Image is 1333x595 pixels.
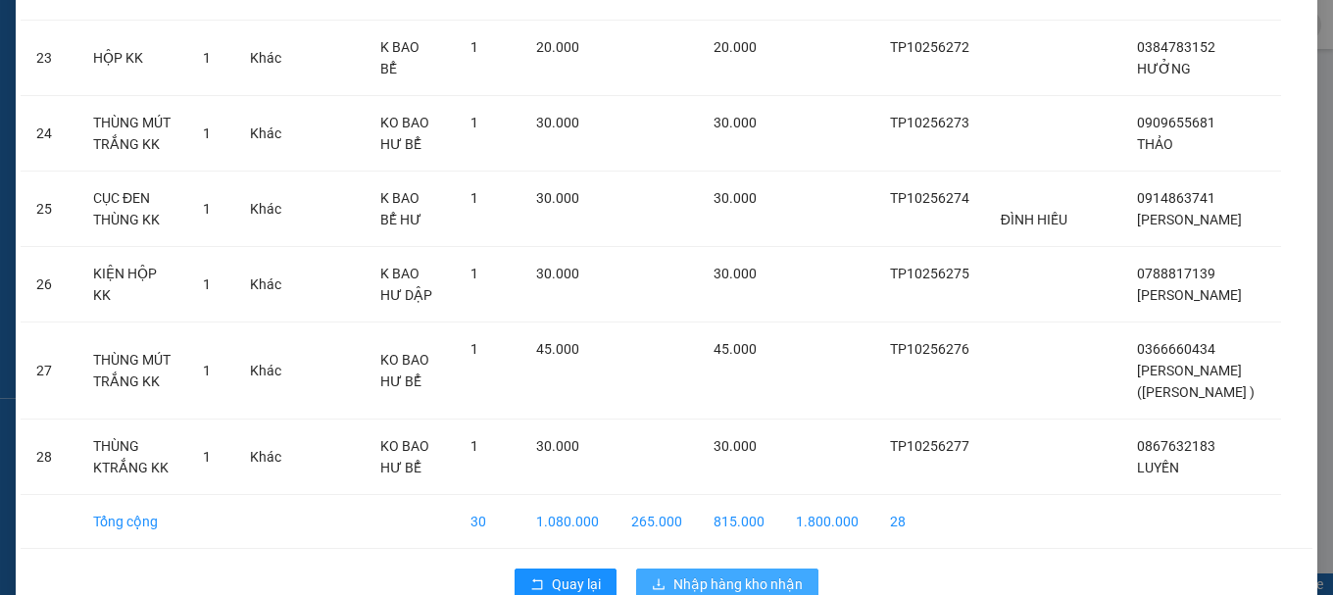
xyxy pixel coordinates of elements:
[234,322,297,420] td: Khác
[714,39,757,55] span: 20.000
[1137,212,1242,227] span: [PERSON_NAME]
[21,96,77,172] td: 24
[530,577,544,593] span: rollback
[673,573,803,595] span: Nhập hàng kho nhận
[714,438,757,454] span: 30.000
[536,341,579,357] span: 45.000
[77,247,187,322] td: KIỆN HỘP KK
[652,577,666,593] span: download
[203,363,211,378] span: 1
[714,190,757,206] span: 30.000
[21,21,77,96] td: 23
[203,449,211,465] span: 1
[536,190,579,206] span: 30.000
[1137,136,1173,152] span: THẢO
[780,495,874,549] td: 1.800.000
[470,115,478,130] span: 1
[714,115,757,130] span: 30.000
[890,266,969,281] span: TP10256275
[536,266,579,281] span: 30.000
[234,172,297,247] td: Khác
[77,420,187,495] td: THÙNG KTRẮNG KK
[890,39,969,55] span: TP10256272
[470,266,478,281] span: 1
[1137,39,1215,55] span: 0384783152
[380,438,429,475] span: KO BAO HƯ BỂ
[1137,287,1242,303] span: [PERSON_NAME]
[536,39,579,55] span: 20.000
[380,39,420,76] span: K BAO BỂ
[890,190,969,206] span: TP10256274
[380,190,421,227] span: K BAO BỂ HƯ
[536,438,579,454] span: 30.000
[890,115,969,130] span: TP10256273
[77,495,187,549] td: Tổng cộng
[714,266,757,281] span: 30.000
[698,495,780,549] td: 815.000
[470,39,478,55] span: 1
[455,495,520,549] td: 30
[1137,266,1215,281] span: 0788817139
[77,322,187,420] td: THÙNG MÚT TRẮNG KK
[890,341,969,357] span: TP10256276
[380,352,429,389] span: KO BAO HƯ BỂ
[21,247,77,322] td: 26
[536,115,579,130] span: 30.000
[520,495,615,549] td: 1.080.000
[203,50,211,66] span: 1
[1137,341,1215,357] span: 0366660434
[874,495,985,549] td: 28
[21,322,77,420] td: 27
[380,266,432,303] span: K BAO HƯ DẬP
[77,96,187,172] td: THÙNG MÚT TRẮNG KK
[203,276,211,292] span: 1
[380,115,429,152] span: KO BAO HƯ BỂ
[234,96,297,172] td: Khác
[1137,61,1191,76] span: HƯỞNG
[234,420,297,495] td: Khác
[616,495,698,549] td: 265.000
[77,172,187,247] td: CỤC ĐEN THÙNG KK
[203,125,211,141] span: 1
[890,438,969,454] span: TP10256277
[1137,438,1215,454] span: 0867632183
[470,190,478,206] span: 1
[77,21,187,96] td: HỘP KK
[552,573,601,595] span: Quay lại
[21,172,77,247] td: 25
[1137,190,1215,206] span: 0914863741
[234,21,297,96] td: Khác
[234,247,297,322] td: Khác
[1137,363,1255,400] span: [PERSON_NAME] ([PERSON_NAME] )
[1137,460,1179,475] span: LUYẾN
[714,341,757,357] span: 45.000
[203,201,211,217] span: 1
[1001,212,1067,227] span: ĐÌNH HIẾU
[1137,115,1215,130] span: 0909655681
[470,438,478,454] span: 1
[21,420,77,495] td: 28
[470,341,478,357] span: 1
